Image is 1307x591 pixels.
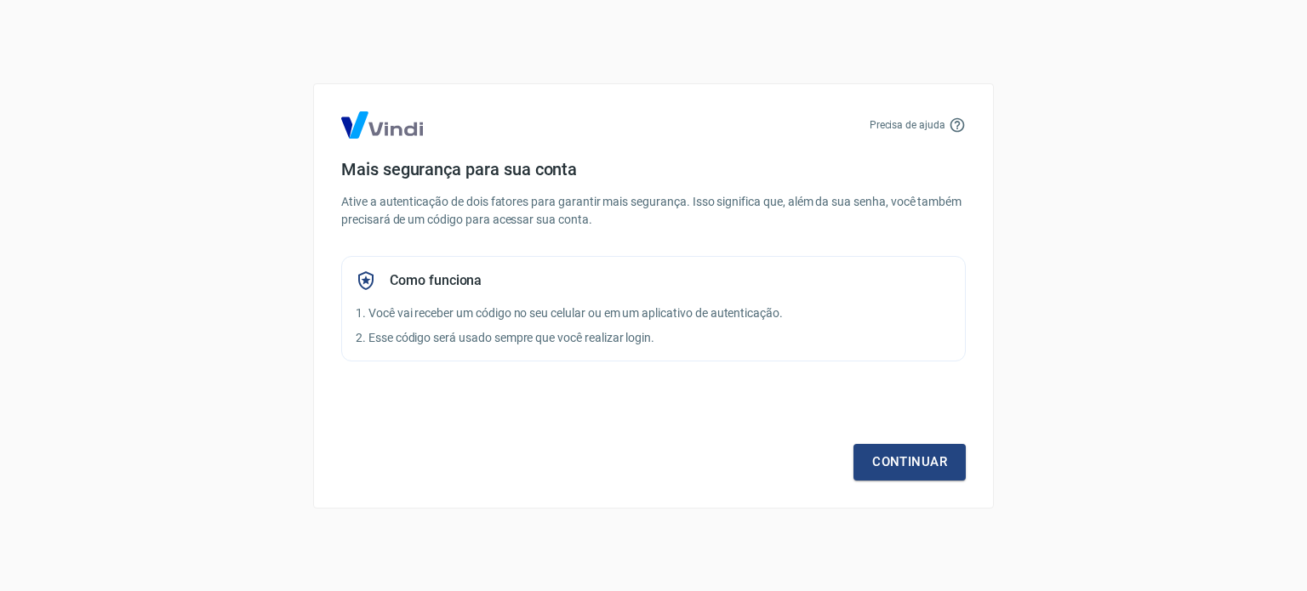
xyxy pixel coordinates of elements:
p: 1. Você vai receber um código no seu celular ou em um aplicativo de autenticação. [356,304,951,322]
a: Continuar [853,444,966,480]
h4: Mais segurança para sua conta [341,159,966,179]
h5: Como funciona [390,272,482,289]
img: Logo Vind [341,111,423,139]
p: Ative a autenticação de dois fatores para garantir mais segurança. Isso significa que, além da su... [341,193,966,229]
p: Precisa de ajuda [870,117,945,133]
p: 2. Esse código será usado sempre que você realizar login. [356,329,951,347]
